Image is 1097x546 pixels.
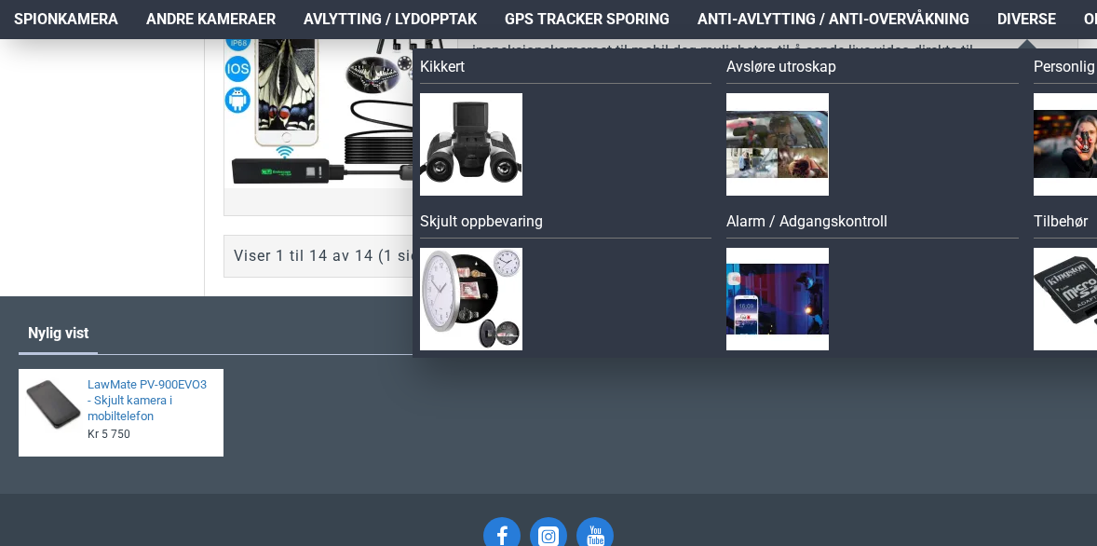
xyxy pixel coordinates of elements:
a: Nylig vist [19,315,98,352]
span: Anti-avlytting / Anti-overvåkning [697,8,969,31]
img: LawMate PV-900EVO3 - Skjult kamera i mobiltelefon [25,375,83,433]
img: Avsløre utroskap [726,93,829,196]
a: Kikkert [420,56,712,84]
span: Andre kameraer [146,8,276,31]
div: Viser 1 til 14 av 14 (1 sider) [234,245,440,267]
span: Avlytting / Lydopptak [304,8,477,31]
img: Alarm / Adgangskontroll [726,248,829,350]
span: Kr 5 750 [88,427,130,442]
a: Skjult oppbevaring [420,211,712,239]
span: Diverse [997,8,1056,31]
a: Avsløre utroskap [726,56,1019,84]
a: Alarm / Adgangskontroll [726,211,1019,239]
img: Kikkert [420,93,522,196]
span: GPS Tracker Sporing [505,8,670,31]
a: LawMate PV-900EVO3 - Skjult kamera i mobiltelefon [88,377,212,425]
img: Skjult oppbevaring [420,248,522,350]
span: Spionkamera [14,8,118,31]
